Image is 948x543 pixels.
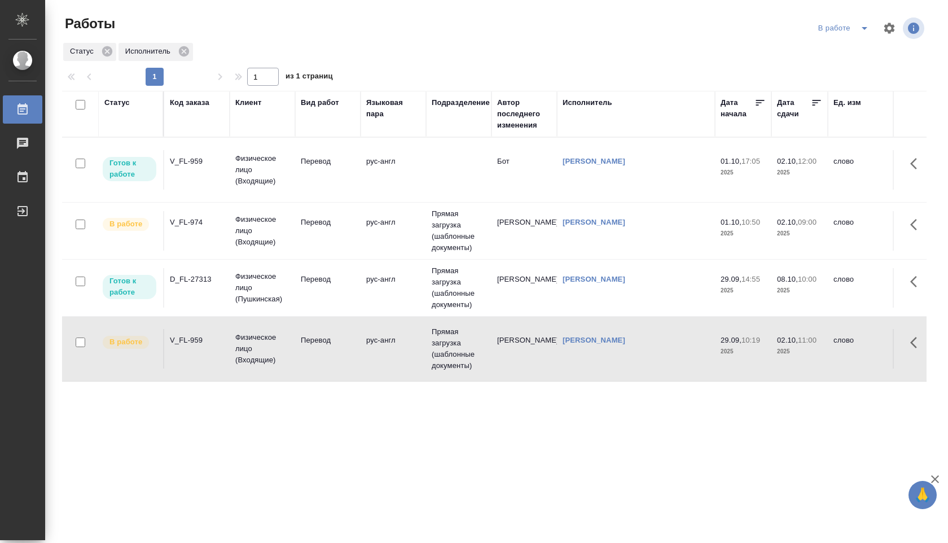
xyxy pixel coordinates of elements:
p: 02.10, [777,218,798,226]
p: Перевод [301,274,355,285]
td: [PERSON_NAME] [491,211,557,251]
div: Ед. изм [833,97,861,108]
div: Статус [63,43,116,61]
button: 🙏 [908,481,937,509]
span: 🙏 [913,483,932,507]
td: Прямая загрузка (шаблонные документы) [426,321,491,377]
span: Посмотреть информацию [903,17,927,39]
p: Перевод [301,335,355,346]
td: [PERSON_NAME] [491,268,557,308]
p: Исполнитель [125,46,174,57]
p: 29.09, [721,275,741,283]
td: рус-англ [361,329,426,369]
p: Перевод [301,156,355,167]
p: 2025 [721,285,766,296]
div: Исполнитель выполняет работу [102,217,157,232]
div: Исполнитель может приступить к работе [102,156,157,182]
td: [PERSON_NAME] [491,329,557,369]
p: 29.09, [721,336,741,344]
td: рус-англ [361,211,426,251]
p: 02.10, [777,157,798,165]
p: 2025 [777,228,822,239]
div: D_FL-27313 [170,274,224,285]
p: 2025 [721,346,766,357]
a: [PERSON_NAME] [563,157,625,165]
td: Прямая загрузка (шаблонные документы) [426,260,491,316]
p: 11:00 [798,336,817,344]
p: Физическое лицо (Входящие) [235,153,289,187]
span: из 1 страниц [286,69,333,86]
div: Исполнитель [118,43,193,61]
td: рус-англ [361,268,426,308]
p: В работе [109,336,142,348]
p: 10:19 [741,336,760,344]
span: Работы [62,15,115,33]
p: Физическое лицо (Входящие) [235,332,289,366]
p: 2025 [777,346,822,357]
button: Здесь прячутся важные кнопки [903,211,931,238]
td: слово [828,329,893,369]
td: слово [828,268,893,308]
p: 17:05 [741,157,760,165]
a: [PERSON_NAME] [563,275,625,283]
p: 2025 [777,285,822,296]
p: Перевод [301,217,355,228]
p: Готов к работе [109,157,150,180]
p: 08.10, [777,275,798,283]
span: Настроить таблицу [876,15,903,42]
p: 01.10, [721,218,741,226]
div: V_FL-959 [170,156,224,167]
p: 10:50 [741,218,760,226]
div: Автор последнего изменения [497,97,551,131]
p: 09:00 [798,218,817,226]
a: [PERSON_NAME] [563,336,625,344]
p: 01.10, [721,157,741,165]
p: 2025 [721,228,766,239]
p: Готов к работе [109,275,150,298]
p: 2025 [777,167,822,178]
p: В работе [109,218,142,230]
div: Дата сдачи [777,97,811,120]
div: Код заказа [170,97,209,108]
td: Прямая загрузка (шаблонные документы) [426,203,491,259]
div: split button [815,19,876,37]
p: 10:00 [798,275,817,283]
button: Здесь прячутся важные кнопки [903,329,931,356]
button: Здесь прячутся важные кнопки [903,150,931,177]
div: V_FL-959 [170,335,224,346]
button: Здесь прячутся важные кнопки [903,268,931,295]
td: слово [828,150,893,190]
p: 14:55 [741,275,760,283]
p: Физическое лицо (Пушкинская) [235,271,289,305]
a: [PERSON_NAME] [563,218,625,226]
p: 12:00 [798,157,817,165]
div: Подразделение [432,97,490,108]
div: Исполнитель выполняет работу [102,335,157,350]
p: Статус [70,46,98,57]
div: Дата начала [721,97,754,120]
td: рус-англ [361,150,426,190]
p: 2025 [721,167,766,178]
div: Исполнитель может приступить к работе [102,274,157,300]
td: Бот [491,150,557,190]
div: Статус [104,97,130,108]
div: Клиент [235,97,261,108]
div: Вид работ [301,97,339,108]
div: Языковая пара [366,97,420,120]
div: Исполнитель [563,97,612,108]
p: Физическое лицо (Входящие) [235,214,289,248]
div: V_FL-974 [170,217,224,228]
td: слово [828,211,893,251]
p: 02.10, [777,336,798,344]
